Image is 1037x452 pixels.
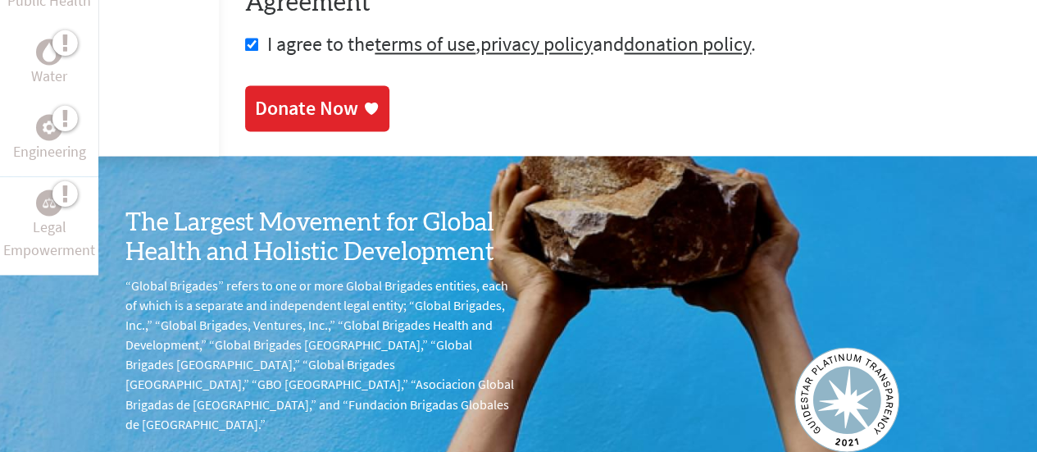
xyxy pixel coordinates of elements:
[36,39,62,65] div: Water
[624,31,751,57] a: donation policy
[255,95,358,121] div: Donate Now
[13,114,86,163] a: EngineeringEngineering
[43,121,56,134] img: Engineering
[480,31,593,57] a: privacy policy
[43,198,56,208] img: Legal Empowerment
[43,43,56,62] img: Water
[267,31,756,57] span: I agree to the , and .
[36,114,62,140] div: Engineering
[31,65,67,88] p: Water
[36,189,62,216] div: Legal Empowerment
[375,31,475,57] a: terms of use
[3,189,95,262] a: Legal EmpowermentLegal Empowerment
[3,216,95,262] p: Legal Empowerment
[31,39,67,88] a: WaterWater
[794,347,899,452] img: Guidestar 2019
[125,276,519,433] p: “Global Brigades” refers to one or more Global Brigades entities, each of which is a separate and...
[125,208,519,267] h3: The Largest Movement for Global Health and Holistic Development
[13,140,86,163] p: Engineering
[245,85,389,131] a: Donate Now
